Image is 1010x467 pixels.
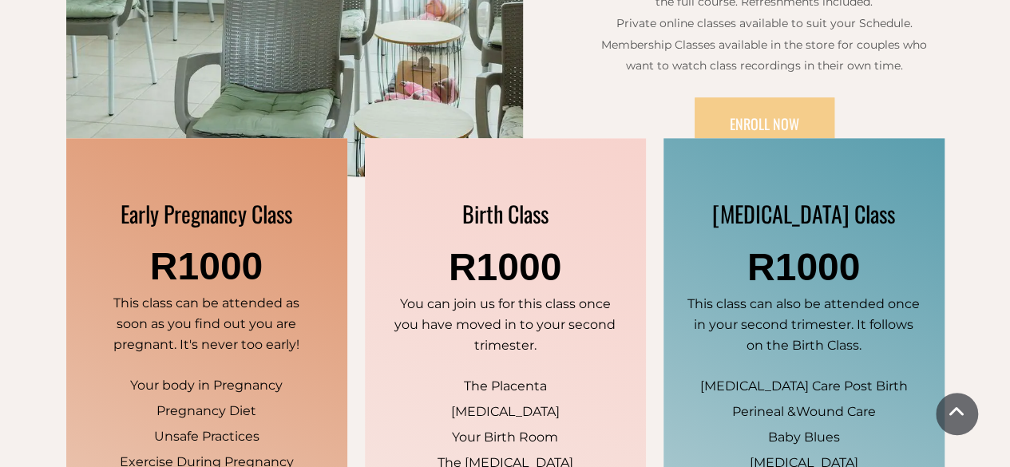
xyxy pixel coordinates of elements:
a: ENROLL NOW [695,97,834,152]
span: [MEDICAL_DATA] Class [712,197,895,230]
span: R1000 [150,245,263,287]
span: Early Pregnancy Class [121,197,292,230]
span: You can join us for this class once you have moved in to your second trimester. [394,296,616,352]
span: Wound Care [796,404,876,419]
span: Pregnancy Diet [156,403,256,418]
span: R1000 [449,246,561,288]
span: The Placenta [464,378,547,394]
span: Birth Class [462,197,549,230]
span: Perineal & [732,404,796,419]
span: Baby Blues [768,429,840,445]
span: ENROLL NOW [730,113,799,134]
span: Membership Classes available in the store for couples who want to watch class recordings in their... [601,38,927,73]
span: This class can also be attended once in your second trimester. It follows on the Birth Class. [687,296,920,352]
a: Scroll To Top [936,393,978,435]
span: Your Birth Room [452,429,558,445]
span: Your body in Pregnancy [130,378,283,393]
span: Unsafe Practices [154,429,259,444]
span: [MEDICAL_DATA] [451,404,560,419]
span: [MEDICAL_DATA] Care Post Birth [700,378,908,394]
span: Private online classes available to suit your Schedule. [616,16,913,30]
span: R1000 [747,246,860,288]
span: This class can be attended as soon as you find out you are pregnant. It's never too early! [113,295,299,351]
